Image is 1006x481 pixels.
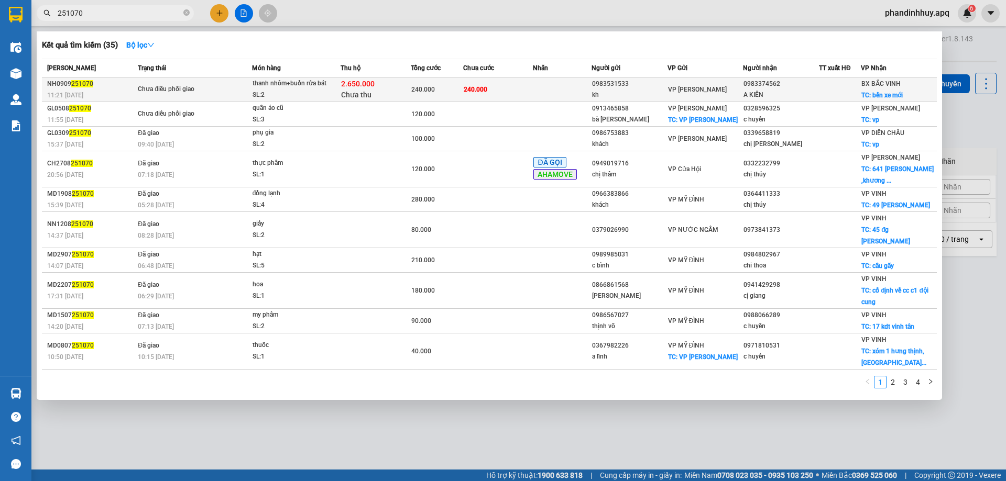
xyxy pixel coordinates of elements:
[743,64,777,72] span: Người nhận
[71,160,93,167] span: 251070
[592,321,667,332] div: thịnh võ
[118,37,163,53] button: Bộ lọcdown
[861,287,928,306] span: TC: cố định về cc c1 đội cung
[861,376,874,388] li: Previous Page
[15,44,93,80] span: [GEOGRAPHIC_DATA], [GEOGRAPHIC_DATA] ↔ [GEOGRAPHIC_DATA]
[861,336,887,343] span: VP VINH
[47,249,135,260] div: MD2907
[592,249,667,260] div: 0989985031
[71,80,93,87] span: 251070
[874,376,886,388] a: 1
[138,353,174,361] span: 10:15 [DATE]
[253,290,331,302] div: SL: 1
[72,190,94,197] span: 251070
[72,342,94,349] span: 251070
[743,169,818,180] div: chị thủy
[10,68,21,79] img: warehouse-icon
[72,281,94,288] span: 251070
[138,232,174,239] span: 08:28 [DATE]
[411,110,435,118] span: 120.000
[924,376,937,388] li: Next Page
[861,251,887,258] span: VP VINH
[183,8,190,18] span: close-circle
[47,279,135,290] div: MD2207
[47,158,135,169] div: CH2708
[10,388,21,399] img: warehouse-icon
[5,57,14,108] img: logo
[668,135,727,142] span: VP [PERSON_NAME]
[341,91,371,99] span: Chưa thu
[138,262,174,270] span: 06:48 [DATE]
[861,105,920,112] span: VP [PERSON_NAME]
[411,196,435,203] span: 280.000
[47,232,83,239] span: 14:37 [DATE]
[72,251,94,258] span: 251070
[861,64,887,72] span: VP Nhận
[668,226,718,233] span: VP NƯỚC NGẦM
[743,321,818,332] div: c huyền
[592,260,667,271] div: c bình
[253,78,331,90] div: thanh nhôm+buồn rửa bát
[43,9,51,17] span: search
[743,340,818,351] div: 0971810531
[138,220,159,228] span: Đã giao
[47,340,135,351] div: MD0807
[861,348,926,366] span: TC: xóm 1 hưng thịnh, [GEOGRAPHIC_DATA]...
[924,376,937,388] button: right
[592,279,667,290] div: 0866861568
[861,129,904,137] span: VP DIỄN CHÂU
[138,311,159,319] span: Đã giao
[887,376,899,388] li: 2
[138,108,216,120] div: Chưa điều phối giao
[592,351,667,362] div: a lĩnh
[743,103,818,114] div: 0328596325
[463,64,494,72] span: Chưa cước
[592,310,667,321] div: 0986567027
[592,103,667,114] div: 0913465858
[138,251,159,258] span: Đã giao
[861,141,879,148] span: TC: vp
[47,92,83,99] span: 11:21 [DATE]
[138,202,174,209] span: 05:28 [DATE]
[900,376,911,388] a: 3
[253,218,331,230] div: giấy
[743,199,818,210] div: chị thúy
[138,171,174,178] span: 07:18 [DATE]
[47,128,135,139] div: GL0309
[47,202,83,209] span: 15:39 [DATE]
[668,353,738,361] span: TC: VP [PERSON_NAME]
[411,317,431,325] span: 90.000
[861,376,874,388] button: left
[11,412,21,422] span: question-circle
[47,188,135,199] div: MD1908
[592,158,667,169] div: 0949019716
[861,262,894,270] span: TC: cầu gãy
[743,90,818,100] div: A KIÊN
[861,92,903,99] span: TC: bến xe mới
[47,103,135,114] div: GL0508
[592,340,667,351] div: 0367982226
[253,351,331,363] div: SL: 1
[592,64,620,72] span: Người gửi
[58,7,181,19] input: Tìm tên, số ĐT hoặc mã đơn
[861,215,887,222] span: VP VINH
[138,342,159,349] span: Đã giao
[927,378,934,385] span: right
[341,64,360,72] span: Thu hộ
[861,190,887,197] span: VP VINH
[668,86,727,93] span: VP [PERSON_NAME]
[411,287,435,294] span: 180.000
[411,165,435,173] span: 120.000
[253,127,331,139] div: phụ gia
[861,311,887,319] span: VP VINH
[411,226,431,233] span: 80.000
[42,40,118,51] h3: Kết quả tìm kiếm ( 35 )
[464,86,487,93] span: 240.000
[71,220,93,228] span: 251070
[138,281,159,288] span: Đã giao
[861,202,930,209] span: TC: 49 [PERSON_NAME]
[138,64,166,72] span: Trạng thái
[253,103,331,114] div: quần áo cũ
[341,80,375,88] span: 2.650.000
[138,84,216,95] div: Chưa điều phối giao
